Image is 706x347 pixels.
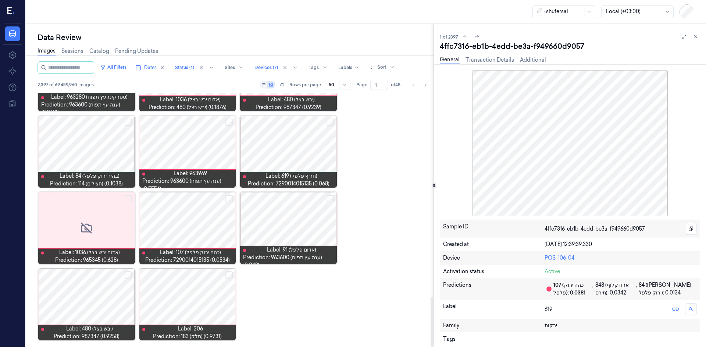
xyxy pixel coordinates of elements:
button: Select row [125,195,132,202]
div: Label [443,303,545,316]
span: Prediction: 965345 (0.628) [55,256,118,264]
button: Select row [225,119,233,126]
div: Tags [443,335,545,346]
a: Catalog [89,47,109,55]
span: Prediction: 963600 (ענה עץ תפוח) (0.3681) [41,101,132,116]
button: Select row [225,195,233,202]
span: 2,397 of 69,459,960 Images [38,82,94,88]
span: Prediction: 987347 (0.9239) [256,104,321,111]
span: Prediction: 114 (חצילים) (0.1038) [50,180,123,188]
button: Select row [327,195,334,202]
div: Activation status [443,268,545,275]
nav: pagination [409,80,431,90]
button: Select row [125,119,132,126]
span: Prediction: 963600 (ענה עץ תפוח) (0.5556) [142,177,233,193]
span: Prediction: 7290014015135 (0.068) [248,180,329,188]
p: Rows per page [289,82,321,88]
button: Dates [132,62,168,73]
span: Label: 1036 (אדום יבש בצל) [160,96,221,104]
div: , [635,281,639,297]
div: Predictions [443,281,545,297]
span: Label: 619 (חריף פלפל) [265,172,317,180]
button: Select row [225,271,233,279]
div: Family [443,322,545,329]
div: 107 (כהה ירוק פלפל): 0.0381 [553,281,592,297]
span: Page [356,82,367,88]
span: Label: 480 (יבש בצל) [66,325,113,333]
div: [DATE] 12:39:39.330 [545,241,697,248]
a: General [440,56,460,64]
a: Pending Updates [115,47,158,55]
span: Label: 107 (כהה ירוק פלפל) [160,249,221,256]
a: Transaction Details [466,56,514,64]
div: 4ffc7316-eb1b-4edd-be3a-f949660d9057 [545,223,697,235]
a: Additional [520,56,546,64]
div: Created at [443,241,545,248]
button: Select row [327,119,334,126]
span: of 48 [391,82,403,88]
span: Label: 1036 (אדום יבש בצל) [59,249,120,256]
span: Label: 91 (אדום פלפל) [267,246,316,254]
div: 848 (ארוז קלוף תירס): 0.0342 [595,281,635,297]
a: Sessions [61,47,83,55]
button: Go to next page [420,80,431,90]
span: Label: 206 [178,325,203,333]
span: Label: 963280 (סטרקינג עץ תפוח) [51,93,128,101]
button: All Filters [97,61,129,73]
span: Label: 963969 [174,170,207,177]
span: Dates [144,64,157,71]
div: 4ffc7316-eb1b-4edd-be3a-f949660d9057 [440,41,700,51]
span: Label: 84 (בהיר ירוק פלפל) [60,172,120,180]
span: Prediction: 987347 (0.9258) [54,333,120,340]
span: Label: 480 (יבש בצל) [268,96,315,104]
div: 84 ([PERSON_NAME] ירוק פלפל): 0.0134 [639,281,697,297]
span: Prediction: 7290014015135 (0.0534) [145,256,230,264]
span: Active [545,268,560,275]
span: Prediction: 480 (יבש בצל) (0.1876) [149,104,227,111]
a: Images [38,47,56,55]
span: Prediction: 183 (סלק) (0.9731) [153,333,222,340]
span: 1 of 2397 [440,34,458,40]
button: Select row [125,271,132,279]
div: Data Review [38,32,434,43]
div: ירקות [545,322,697,329]
span: Prediction: 963600 (ענה עץ תפוח) (0.043) [243,254,334,269]
div: Sample ID [443,223,545,235]
div: POS-106-04 [545,254,697,262]
div: Device [443,254,545,262]
div: , [592,281,595,297]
